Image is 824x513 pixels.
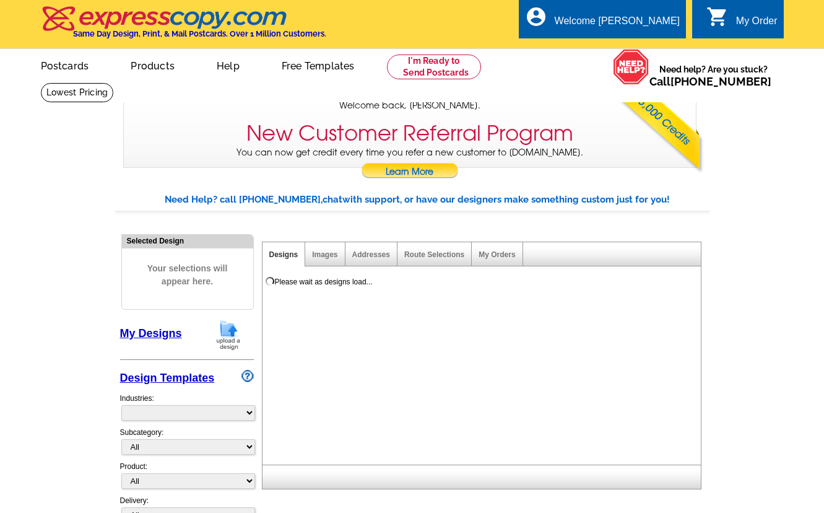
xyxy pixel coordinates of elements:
a: Designs [269,250,298,259]
span: Your selections will appear here. [131,250,244,300]
a: Help [197,50,259,79]
a: Products [111,50,194,79]
a: Images [312,250,337,259]
span: Need help? Are you stuck? [649,63,778,88]
a: My Orders [479,250,515,259]
a: Design Templates [120,372,215,384]
div: Subcategory: [120,427,254,461]
a: Route Selections [404,250,464,259]
a: My Designs [120,327,182,340]
p: You can now get credit every time you refer a new customer to [DOMAIN_NAME]. [124,146,696,182]
img: upload-design [212,319,245,351]
h3: New Customer Referral Program [246,121,573,146]
a: Learn More [361,163,459,182]
a: Free Templates [262,50,375,79]
a: [PHONE_NUMBER] [670,75,771,88]
img: design-wizard-help-icon.png [241,370,254,382]
div: My Order [736,15,778,33]
div: Product: [120,461,254,495]
a: Same Day Design, Print, & Mail Postcards. Over 1 Million Customers. [41,15,326,38]
div: Please wait as designs load... [275,276,373,287]
img: loading... [265,276,275,286]
a: shopping_cart My Order [706,14,778,29]
a: Addresses [352,250,390,259]
img: help [613,49,649,85]
a: Postcards [21,50,109,79]
div: Industries: [120,387,254,427]
h4: Same Day Design, Print, & Mail Postcards. Over 1 Million Customers. [73,29,326,38]
div: Need Help? call [PHONE_NUMBER], with support, or have our designers make something custom just fo... [165,193,709,207]
i: account_circle [525,6,547,28]
div: Welcome [PERSON_NAME] [555,15,680,33]
span: chat [323,194,342,205]
span: Call [649,75,771,88]
span: Welcome back, [PERSON_NAME]. [339,99,480,112]
i: shopping_cart [706,6,729,28]
div: Selected Design [122,235,253,247]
